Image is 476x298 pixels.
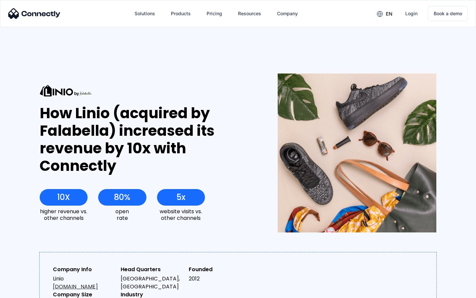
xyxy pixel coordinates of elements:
div: 5x [177,193,185,202]
div: en [386,9,392,19]
div: Resources [238,9,261,18]
div: website visits vs. other channels [157,208,205,221]
ul: Language list [13,286,40,296]
div: higher revenue vs. other channels [40,208,88,221]
div: 2012 [189,275,251,283]
div: open rate [98,208,146,221]
a: [DOMAIN_NAME] [53,283,98,290]
div: Pricing [207,9,222,18]
div: Company Info [53,266,115,273]
div: Login [405,9,417,18]
a: Login [400,6,423,22]
div: Linio [53,275,115,291]
div: Solutions [135,9,155,18]
a: Book a demo [428,6,468,21]
div: Products [171,9,191,18]
aside: Language selected: English [7,286,40,296]
a: Pricing [201,6,227,22]
div: 80% [114,193,130,202]
div: How Linio (acquired by Falabella) increased its revenue by 10x with Connectly [40,105,254,174]
div: Founded [189,266,251,273]
div: Head Quarters [121,266,183,273]
img: Connectly Logo [8,8,60,19]
div: 10X [57,193,70,202]
div: [GEOGRAPHIC_DATA], [GEOGRAPHIC_DATA] [121,275,183,291]
div: Company [277,9,298,18]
